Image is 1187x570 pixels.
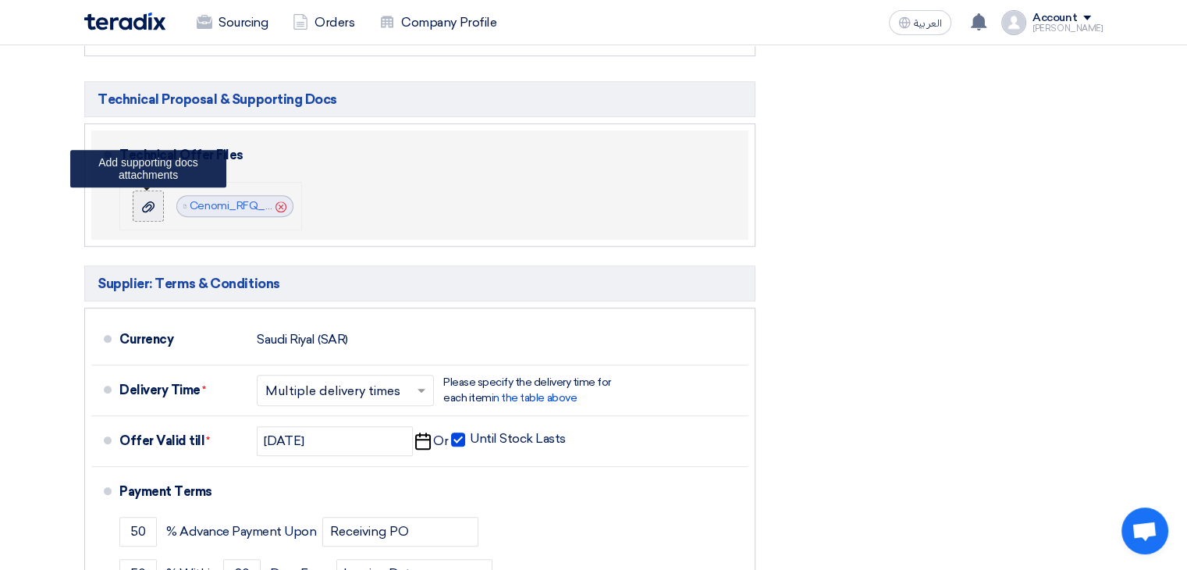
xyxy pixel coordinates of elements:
a: Cenomi_RFQ_[DATE][DATE]_Proposal_1755504599129.pdf [190,199,485,212]
div: Technical Offer Files [119,137,730,174]
button: العربية [889,10,951,35]
div: Saudi Riyal (SAR) [257,325,348,354]
a: Company Profile [367,5,509,40]
img: profile_test.png [1001,10,1026,35]
img: Teradix logo [84,12,165,30]
label: Until Stock Lasts [451,431,566,447]
a: Open chat [1121,508,1168,554]
span: العربية [914,18,942,29]
div: Offer Valid till [119,422,244,460]
div: Add supporting docs attachments [70,150,226,187]
div: Currency [119,321,244,358]
span: Or [433,433,448,449]
a: Sourcing [184,5,280,40]
div: Payment Terms [119,473,730,511]
input: payment-term-1 [119,517,157,547]
input: payment-term-2 [322,517,478,547]
span: in the table above [492,391,577,404]
div: Please specify the delivery time for each item [443,375,615,406]
h5: Supplier: Terms & Conditions [84,265,755,301]
div: Delivery Time [119,372,244,409]
span: % Advance Payment Upon [166,524,316,540]
div: [PERSON_NAME] [1032,24,1103,33]
div: Account [1032,12,1077,25]
input: yyyy-mm-dd [257,426,413,456]
a: Orders [280,5,367,40]
h5: Technical Proposal & Supporting Docs [84,81,755,117]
